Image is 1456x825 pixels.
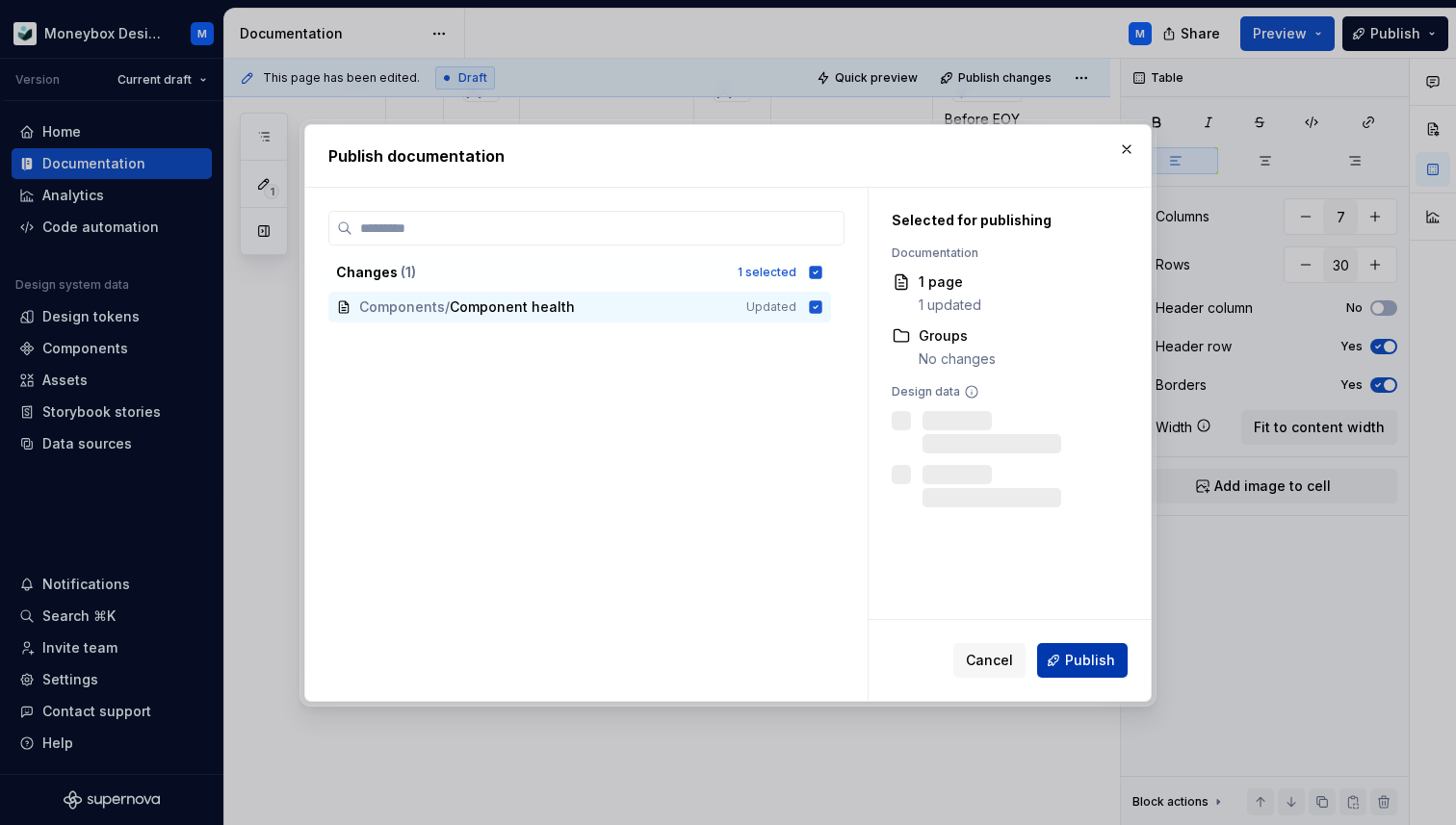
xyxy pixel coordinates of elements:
div: Changes [336,263,726,282]
button: Publish [1037,643,1128,678]
span: Updated [746,299,796,315]
span: Cancel [966,651,1013,670]
div: 1 selected [738,265,796,280]
span: Components [359,297,445,317]
span: Publish [1065,651,1115,670]
div: 1 updated [919,296,981,315]
div: Documentation [892,245,1118,261]
div: 1 page [919,272,981,292]
span: ( 1 ) [401,264,416,280]
span: Component health [450,297,575,317]
div: Design data [892,384,1118,400]
h2: Publish documentation [328,144,1128,168]
button: Cancel [953,643,1026,678]
div: Selected for publishing [892,211,1118,230]
span: / [445,297,450,317]
div: Groups [919,326,996,346]
div: No changes [919,349,996,369]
